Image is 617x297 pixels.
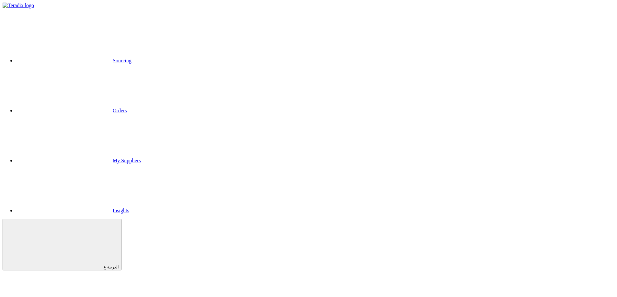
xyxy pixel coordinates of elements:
span: العربية [107,265,119,269]
a: My Suppliers [16,158,141,163]
button: العربية ع [3,219,121,270]
a: Orders [16,108,127,113]
a: Insights [16,208,129,213]
img: Teradix logo [3,3,34,8]
a: Sourcing [16,58,131,63]
span: ع [104,265,106,269]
